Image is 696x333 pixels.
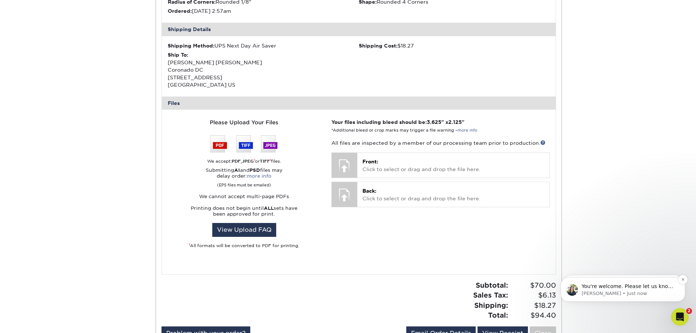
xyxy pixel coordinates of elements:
span: 2.125 [448,119,462,125]
p: Printing does not begin until sets have been approved for print. [168,205,320,217]
span: 3.625 [427,119,441,125]
p: All files are inspected by a member of our processing team prior to production. [331,139,549,147]
sup: 1 [189,243,190,246]
strong: JPEG [242,159,254,164]
small: *Additional bleed or crop marks may trigger a file warning – [331,128,477,133]
span: Front: [362,159,378,164]
a: View Upload FAQ [212,223,276,237]
span: $6.13 [510,290,556,300]
div: [PERSON_NAME] [PERSON_NAME] Coronado DC [STREET_ADDRESS] [GEOGRAPHIC_DATA] US [168,51,359,88]
strong: ALL [264,205,274,211]
sup: 1 [270,158,271,162]
p: Click to select or drag and drop the file here. [362,158,544,173]
div: All formats will be converted to PDF for printing. [168,243,320,249]
li: [DATE] 2:57am [168,7,359,15]
div: Files [162,97,556,110]
strong: PSD [250,167,260,173]
p: Submitting and files may delay order: [168,167,320,188]
iframe: Intercom notifications message [550,262,696,313]
div: UPS Next Day Air Saver [168,42,359,49]
div: Shipping Details [162,23,556,36]
strong: Shipping Cost: [359,43,398,49]
strong: Total: [488,311,508,319]
strong: Your files including bleed should be: " x " [331,119,464,125]
p: We cannot accept multi-page PDFs [168,194,320,200]
div: Please Upload Your Files [168,118,320,126]
a: more info [457,128,477,133]
strong: Ship To: [168,52,188,58]
span: $18.27 [510,300,556,311]
span: 2 [686,308,692,314]
small: (EPS files must be emailed) [217,179,271,188]
span: $70.00 [510,280,556,291]
p: Click to select or drag and drop the file here. [362,187,544,202]
div: We accept: , or files. [168,158,320,164]
a: more info [247,173,271,179]
strong: Shipping Method: [168,43,214,49]
iframe: Intercom live chat [671,308,689,326]
strong: Subtotal: [476,281,508,289]
strong: Shipping: [474,301,508,309]
strong: PDF [232,159,241,164]
strong: Ordered: [168,8,192,14]
span: $94.40 [510,310,556,321]
strong: Sales Tax: [473,291,508,299]
div: $18.27 [359,42,550,49]
strong: TIFF [260,159,270,164]
strong: AI [234,167,240,173]
span: Back: [362,188,376,194]
sup: 1 [254,158,255,162]
img: We accept: PSD, TIFF, or JPEG (JPG) [210,135,278,152]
